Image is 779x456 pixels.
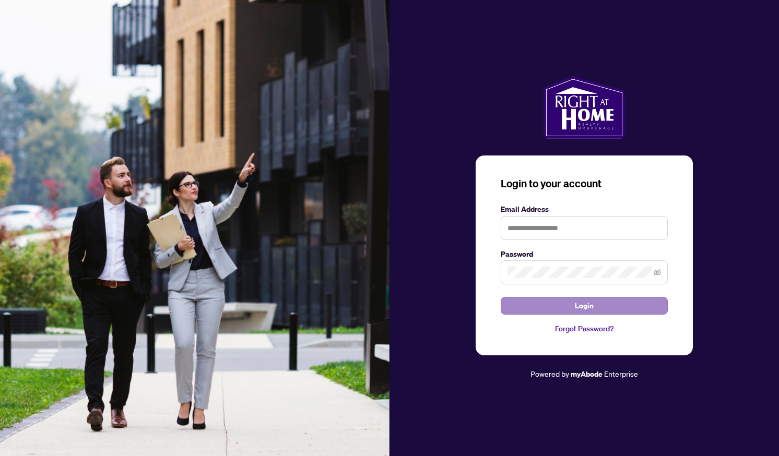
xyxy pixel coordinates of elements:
img: ma-logo [544,76,624,139]
span: Login [575,297,594,314]
a: myAbode [571,368,603,380]
span: eye-invisible [654,269,661,276]
label: Email Address [501,203,668,215]
button: Login [501,297,668,315]
span: Enterprise [604,369,638,378]
h3: Login to your account [501,176,668,191]
a: Forgot Password? [501,323,668,334]
label: Password [501,248,668,260]
span: Powered by [530,369,569,378]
